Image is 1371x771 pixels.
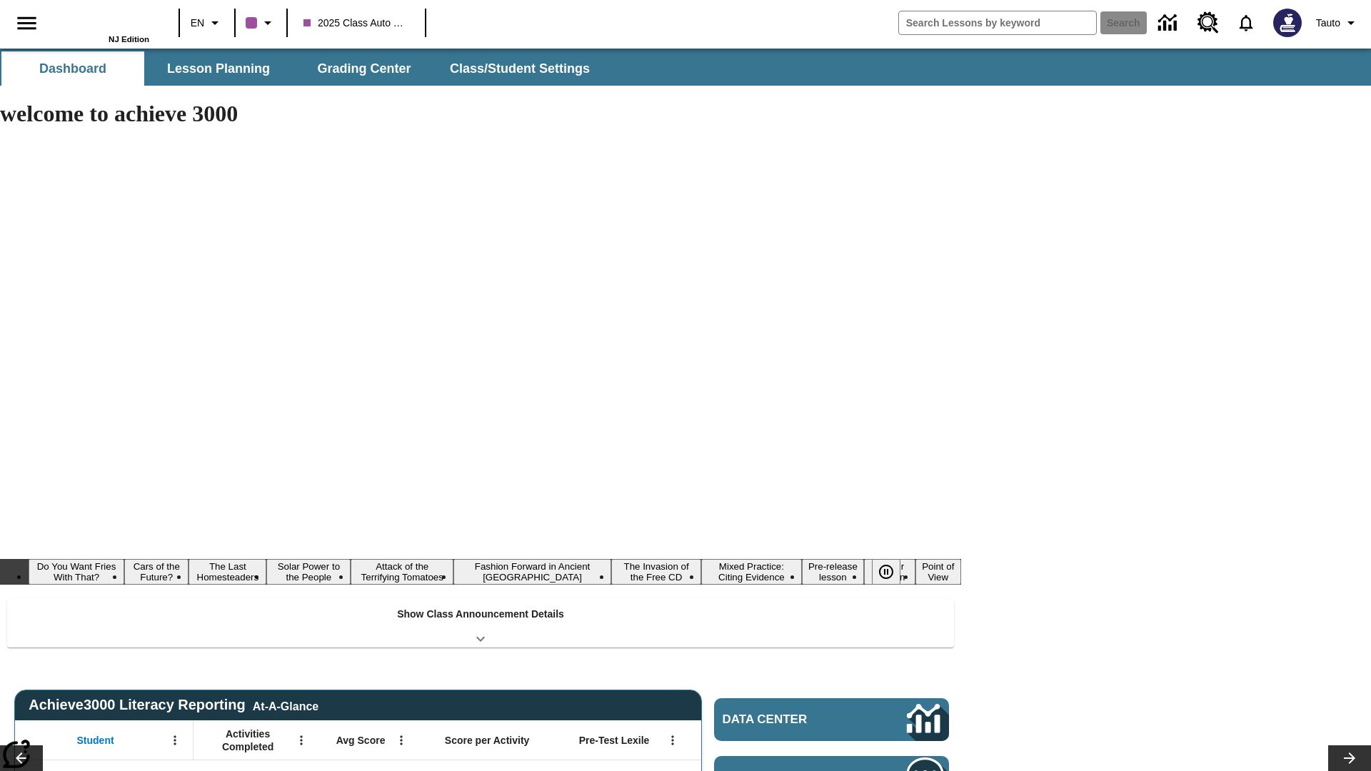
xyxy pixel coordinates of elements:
button: Dashboard [1,51,144,86]
button: Slide 8 Mixed Practice: Citing Evidence [701,559,801,585]
button: Open Menu [291,730,312,751]
div: At-A-Glance [253,697,318,713]
button: Slide 4 Solar Power to the People [266,559,351,585]
p: Show Class Announcement Details [397,607,564,622]
span: NJ Edition [109,35,149,44]
a: Notifications [1227,4,1265,41]
span: Student [77,734,114,747]
span: Class/Student Settings [450,61,590,77]
span: Activities Completed [201,727,295,753]
button: Lesson Planning [147,51,290,86]
button: Pause [872,559,900,585]
input: search field [899,11,1096,34]
button: Profile/Settings [1310,10,1365,36]
button: Slide 1 Do You Want Fries With That? [29,559,124,585]
button: Open Menu [391,730,412,751]
span: Score per Activity [445,734,530,747]
button: Slide 10 Career Lesson [864,559,915,585]
a: Data Center [714,698,949,741]
button: Open Menu [164,730,186,751]
button: Open side menu [6,2,48,44]
div: Home [56,5,149,44]
button: Open Menu [662,730,683,751]
a: Home [56,6,149,35]
img: Avatar [1273,9,1302,37]
span: Data Center [723,712,858,727]
button: Select a new avatar [1265,4,1310,41]
button: Lesson carousel, Next [1328,745,1371,771]
button: Slide 5 Attack of the Terrifying Tomatoes [351,559,453,585]
span: 2025 Class Auto Grade 13 [303,16,409,31]
div: Pause [872,559,915,585]
button: Class color is purple. Change class color [240,10,282,36]
button: Slide 3 The Last Homesteaders [189,559,266,585]
button: Slide 7 The Invasion of the Free CD [611,559,701,585]
div: Show Class Announcement Details [7,598,954,647]
span: EN [191,16,204,31]
button: Slide 6 Fashion Forward in Ancient Rome [453,559,611,585]
button: Slide 9 Pre-release lesson [802,559,865,585]
span: Lesson Planning [167,61,270,77]
span: Pre-Test Lexile [579,734,650,747]
span: Achieve3000 Literacy Reporting [29,697,318,713]
button: Slide 2 Cars of the Future? [124,559,189,585]
a: Resource Center, Will open in new tab [1189,4,1227,42]
button: Slide 11 Point of View [915,559,962,585]
button: Language: EN, Select a language [184,10,230,36]
span: Avg Score [336,734,386,747]
span: Grading Center [317,61,411,77]
a: Data Center [1150,4,1189,43]
button: Grading Center [293,51,436,86]
span: Dashboard [39,61,106,77]
button: Class/Student Settings [438,51,601,86]
span: Tauto [1316,16,1340,31]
